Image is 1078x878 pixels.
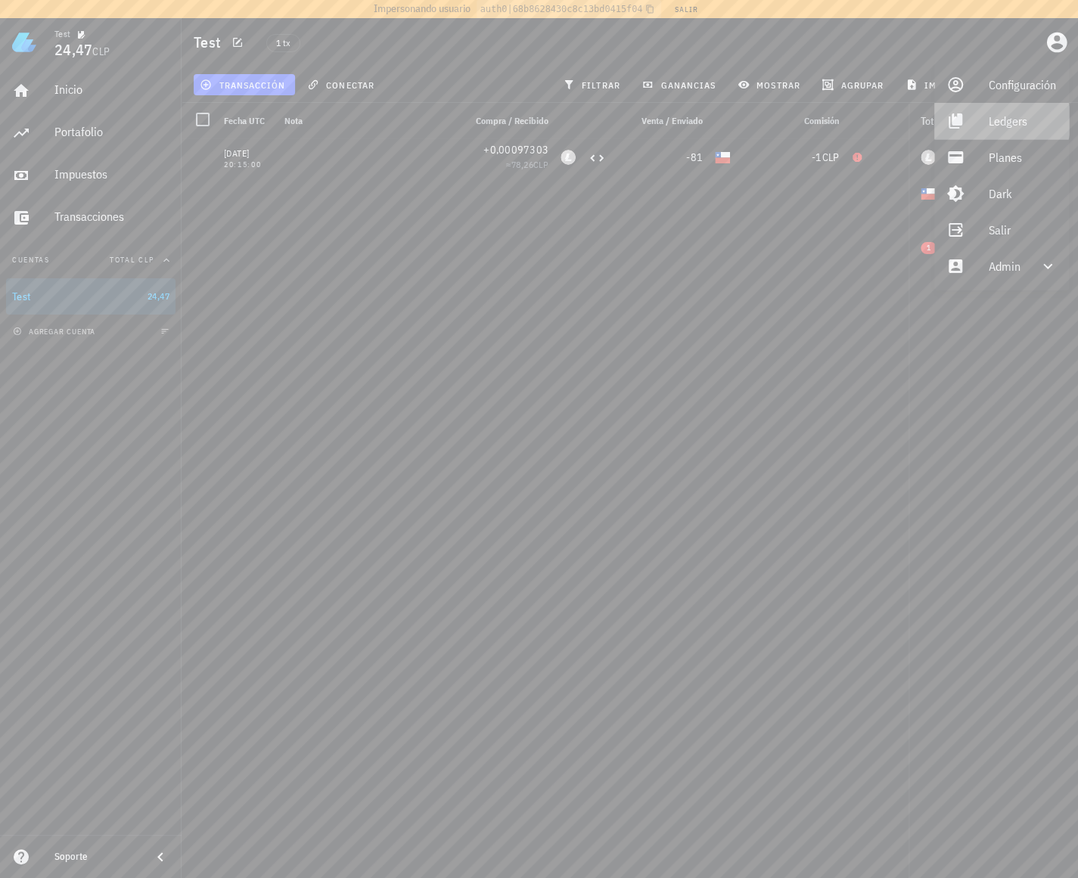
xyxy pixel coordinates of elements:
button: agregar cuenta [9,324,102,339]
span: +0,00097303 [483,143,548,157]
div: Dark [989,178,1057,209]
div: [DATE] [224,146,272,161]
div: Planes [989,142,1057,172]
div: 20:15:00 [224,161,272,169]
span: Compra / Recibido [476,115,548,126]
div: Soporte [54,851,139,863]
button: conectar [301,74,384,95]
div: Test [12,290,31,303]
div: Test [54,28,71,40]
a: Transacciones [6,200,176,236]
span: mostrar [741,79,800,91]
span: importar [909,79,973,91]
div: Totales [921,116,1048,126]
div: LTC-icon [561,150,576,165]
span: -1 [812,150,822,164]
div: Admin [934,248,1069,284]
div: Compra / Recibido [458,103,555,139]
div: Transacciones [54,209,169,224]
img: LedgiFi [12,30,36,54]
span: agrupar [825,79,884,91]
div: CLP-icon [715,150,730,165]
span: 24,47 [148,290,169,302]
div: Configuración [989,70,1057,100]
button: Salir [667,2,704,17]
span: Comisión [804,115,839,126]
a: Test 24,47 [6,278,176,315]
span: CLP [533,159,548,170]
button: filtrar [557,74,629,95]
a: Impuestos [6,157,176,194]
button: CuentasTotal CLP [6,242,176,278]
div: Comisión [736,103,845,139]
div: Salir [989,215,1057,245]
a: Portafolio [6,115,176,151]
div: Portafolio [54,125,169,139]
button: transacción [194,74,295,95]
span: Venta / Enviado [642,115,703,126]
div: Admin [989,251,1021,281]
button: importar [899,74,982,95]
span: Nota [284,115,303,126]
span: CLP [92,45,110,58]
a: Inicio [6,73,176,109]
span: ≈ [506,159,548,170]
span: -81 [686,150,703,164]
h1: Test [194,30,227,54]
div: Venta / Enviado [612,103,709,139]
span: conectar [310,79,374,91]
span: 1 [927,242,930,254]
span: filtrar [566,79,620,91]
div: Ledgers [989,106,1057,136]
div: Fecha UTC [218,103,278,139]
span: 78,26 [511,159,533,170]
div: Inicio [54,82,169,97]
div: Nota [278,103,458,139]
button: Totales [909,103,1078,139]
span: 1 tx [276,35,290,51]
span: 24,47 [54,39,92,60]
span: transacción [203,79,285,91]
button: mostrar [732,74,809,95]
span: ganancias [645,79,716,91]
div: Impuestos [54,167,169,181]
span: agregar cuenta [16,327,95,337]
button: ganancias [635,74,725,95]
button: agrupar [815,74,893,95]
span: CLP [822,150,839,164]
span: Total CLP [110,255,154,265]
span: Impersonando usuario [374,1,471,17]
span: Fecha UTC [224,115,265,126]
